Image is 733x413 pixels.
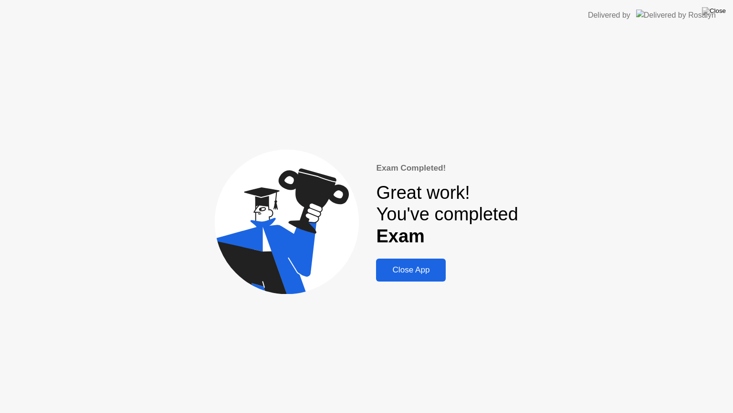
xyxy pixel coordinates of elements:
[702,7,726,15] img: Close
[636,10,716,21] img: Delivered by Rosalyn
[376,259,446,282] button: Close App
[376,162,518,174] div: Exam Completed!
[588,10,630,21] div: Delivered by
[376,182,518,248] div: Great work! You've completed
[376,226,424,246] b: Exam
[379,265,443,275] div: Close App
